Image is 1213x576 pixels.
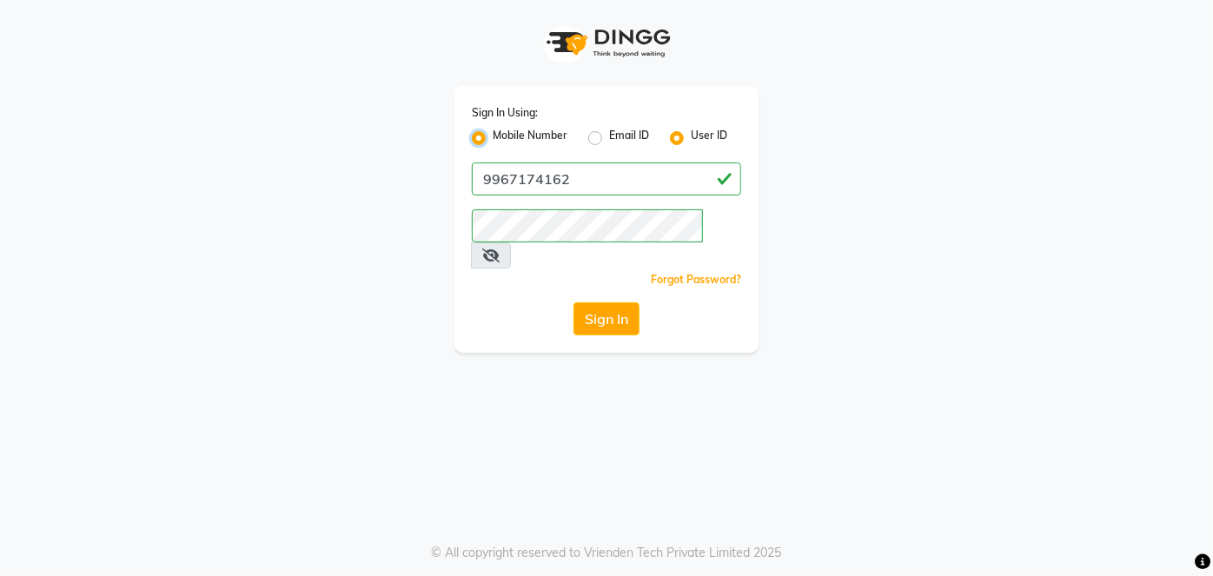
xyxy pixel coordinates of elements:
input: Username [472,162,741,195]
label: Sign In Using: [472,105,538,121]
label: User ID [691,128,727,149]
img: logo1.svg [537,17,676,69]
label: Email ID [609,128,649,149]
a: Forgot Password? [651,273,741,286]
label: Mobile Number [493,128,567,149]
input: Username [472,209,703,242]
button: Sign In [573,302,640,335]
